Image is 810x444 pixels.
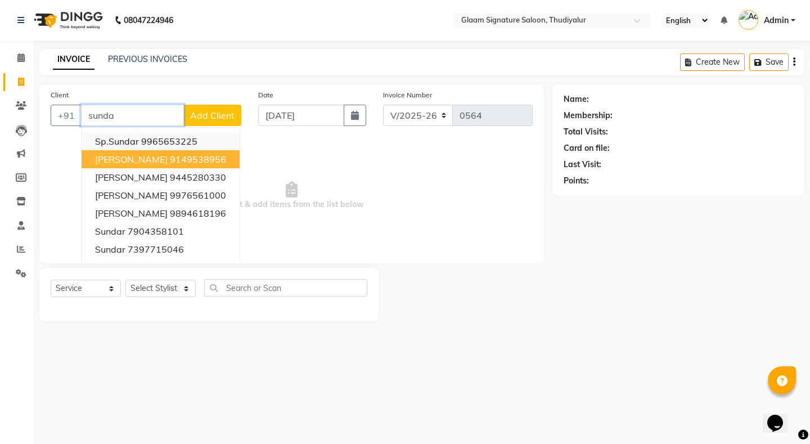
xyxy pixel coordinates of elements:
[564,110,613,122] div: Membership:
[170,208,226,219] ngb-highlight: 9894618196
[51,90,69,100] label: Client
[53,50,94,70] a: INVOICE
[95,244,125,255] span: Sundar
[95,154,168,165] span: [PERSON_NAME]
[95,262,168,273] span: [PERSON_NAME]
[124,5,173,36] b: 08047224946
[564,126,608,138] div: Total Visits:
[170,190,226,201] ngb-highlight: 9976561000
[170,172,226,183] ngb-highlight: 9445280330
[190,110,235,121] span: Add Client
[141,136,197,147] ngb-highlight: 9965653225
[29,5,106,36] img: logo
[170,262,226,273] ngb-highlight: 9600361115
[764,15,789,26] span: Admin
[749,53,789,71] button: Save
[51,105,82,126] button: +91
[739,10,758,30] img: Admin
[258,90,273,100] label: Date
[128,244,184,255] ngb-highlight: 7397715046
[81,105,184,126] input: Search by Name/Mobile/Email/Code
[564,159,601,171] div: Last Visit:
[95,172,168,183] span: [PERSON_NAME]
[564,93,589,105] div: Name:
[170,154,226,165] ngb-highlight: 9149538956
[680,53,745,71] button: Create New
[95,136,139,147] span: sp.sundar
[564,175,589,187] div: Points:
[564,142,610,154] div: Card on file:
[128,226,184,237] ngb-highlight: 7904358101
[95,226,125,237] span: Sundar
[95,190,168,201] span: [PERSON_NAME]
[383,90,432,100] label: Invoice Number
[51,140,533,252] span: Select & add items from the list below
[763,399,799,433] iframe: chat widget
[204,279,367,297] input: Search or Scan
[183,105,241,126] button: Add Client
[108,54,187,64] a: PREVIOUS INVOICES
[95,208,168,219] span: [PERSON_NAME]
